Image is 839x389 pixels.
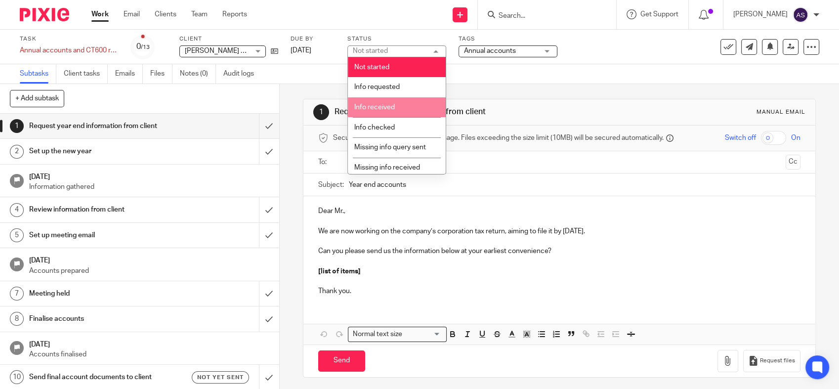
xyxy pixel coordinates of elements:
[354,144,426,151] span: Missing info query sent
[136,41,150,52] div: 0
[791,133,800,143] span: On
[155,9,176,19] a: Clients
[733,9,788,19] p: [PERSON_NAME]
[350,329,404,340] span: Normal text size
[115,64,143,84] a: Emails
[222,9,247,19] a: Reports
[223,64,261,84] a: Audit logs
[124,9,140,19] a: Email
[180,64,216,84] a: Notes (0)
[318,157,329,167] label: To:
[291,35,335,43] label: Due by
[10,287,24,301] div: 7
[10,203,24,217] div: 4
[405,329,441,340] input: Search for option
[318,350,365,372] input: Send
[29,253,269,265] h1: [DATE]
[743,350,800,372] button: Request files
[10,312,24,326] div: 8
[313,104,329,120] div: 1
[786,155,800,170] button: Cc
[29,337,269,349] h1: [DATE]
[459,35,557,43] label: Tags
[20,64,56,84] a: Subtasks
[197,373,244,382] span: Not yet sent
[29,349,269,359] p: Accounts finalised
[20,35,119,43] label: Task
[29,144,176,159] h1: Set up the new year
[725,133,756,143] span: Switch off
[20,45,119,55] div: Annual accounts and CT600 return - 2025
[760,357,795,365] span: Request files
[10,145,24,159] div: 2
[291,47,311,54] span: [DATE]
[333,133,664,143] span: Secure the attachments in this message. Files exceeding the size limit (10MB) will be secured aut...
[464,47,516,54] span: Annual accounts
[318,226,800,236] p: We are now working on the company’s corporation tax return, aiming to file it by [DATE].
[318,268,361,275] strong: [list of items]
[29,266,269,276] p: Accounts prepared
[29,170,269,182] h1: [DATE]
[141,44,150,50] small: /13
[318,246,800,256] p: Can you please send us the information below at your earliest convenience?
[793,7,808,23] img: svg%3E
[91,9,109,19] a: Work
[29,119,176,133] h1: Request year end information from client
[20,8,69,21] img: Pixie
[191,9,208,19] a: Team
[756,108,805,116] div: Manual email
[29,228,176,243] h1: Set up meeting email
[640,11,678,18] span: Get Support
[64,64,108,84] a: Client tasks
[354,104,395,111] span: Info received
[318,206,800,216] p: Dear Mr.,
[10,90,64,107] button: + Add subtask
[354,84,400,90] span: Info requested
[318,286,800,296] p: Thank you.
[318,180,344,190] label: Subject:
[354,164,420,171] span: Missing info received
[10,119,24,133] div: 1
[179,35,278,43] label: Client
[10,228,24,242] div: 5
[29,202,176,217] h1: Review information from client
[348,327,447,342] div: Search for option
[185,47,264,54] span: [PERSON_NAME] Limited
[29,286,176,301] h1: Meeting held
[498,12,587,21] input: Search
[347,35,446,43] label: Status
[29,370,176,385] h1: Send final account documents to client
[335,107,581,117] h1: Request year end information from client
[10,370,24,384] div: 10
[29,311,176,326] h1: Finalise accounts
[354,64,389,71] span: Not started
[29,182,269,192] p: Information gathered
[354,124,395,131] span: Info checked
[353,47,388,54] div: Not started
[150,64,172,84] a: Files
